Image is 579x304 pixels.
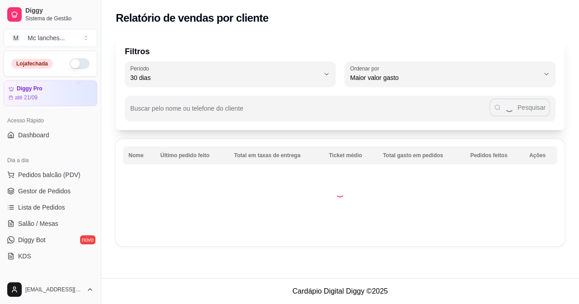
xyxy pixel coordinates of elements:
span: Diggy [25,7,94,15]
h2: Relatório de vendas por cliente [116,11,269,25]
a: Lista de Pedidos [4,200,97,215]
div: Acesso Rápido [4,113,97,128]
a: Diggy Proaté 21/09 [4,80,97,106]
a: Dashboard [4,128,97,142]
span: Sistema de Gestão [25,15,94,22]
article: até 21/09 [15,94,38,101]
span: Maior valor gasto [350,73,539,82]
span: [EMAIL_ADDRESS][DOMAIN_NAME] [25,286,83,293]
button: Pedidos balcão (PDV) [4,168,97,182]
a: Salão / Mesas [4,216,97,231]
span: Lista de Pedidos [18,203,65,212]
div: Loja fechada [11,59,53,69]
button: Select a team [4,29,97,47]
footer: Cardápio Digital Diggy © 2025 [101,278,579,304]
span: Pedidos balcão (PDV) [18,170,81,179]
span: Diggy Bot [18,235,46,244]
article: Diggy Pro [17,85,43,92]
button: [EMAIL_ADDRESS][DOMAIN_NAME] [4,279,97,300]
button: Ordenar porMaior valor gasto [345,61,555,87]
a: Gestor de Pedidos [4,184,97,198]
input: Buscar pelo nome ou telefone do cliente [130,108,489,117]
div: Mc lanches ... [28,33,65,42]
div: Loading [336,188,345,197]
span: KDS [18,252,31,261]
span: Salão / Mesas [18,219,58,228]
div: Dia a dia [4,153,97,168]
p: Filtros [125,45,555,58]
label: Ordenar por [350,65,382,72]
a: Diggy Botnovo [4,233,97,247]
div: Catálogo [4,274,97,289]
span: Dashboard [18,131,49,140]
span: M [11,33,20,42]
label: Período [130,65,152,72]
button: Período30 dias [125,61,336,87]
span: Gestor de Pedidos [18,187,71,196]
span: 30 dias [130,73,319,82]
a: KDS [4,249,97,263]
button: Alterar Status [70,58,90,69]
a: DiggySistema de Gestão [4,4,97,25]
